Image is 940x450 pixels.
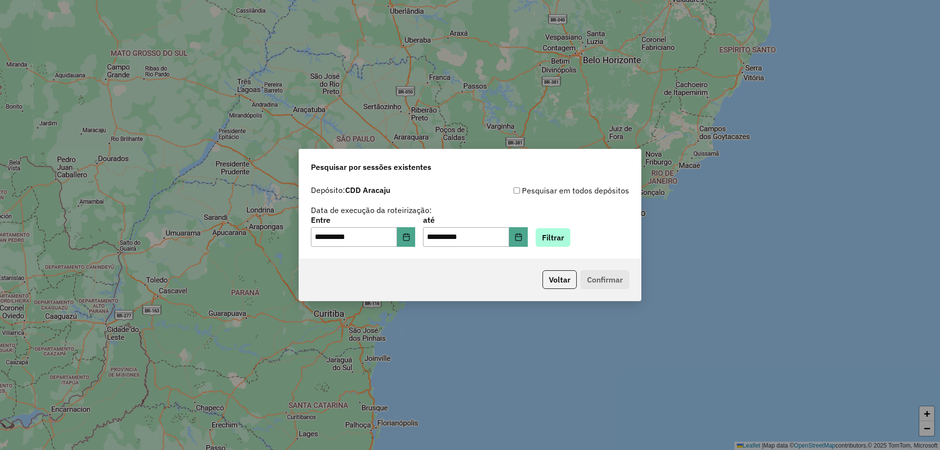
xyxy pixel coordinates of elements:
label: Entre [311,214,415,226]
span: Pesquisar por sessões existentes [311,161,431,173]
div: Pesquisar em todos depósitos [470,185,629,196]
button: Voltar [542,270,577,289]
label: até [423,214,527,226]
button: Choose Date [509,227,528,247]
button: Choose Date [397,227,416,247]
button: Filtrar [536,228,570,247]
label: Depósito: [311,184,390,196]
label: Data de execução da roteirização: [311,204,432,216]
strong: CDD Aracaju [345,185,390,195]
